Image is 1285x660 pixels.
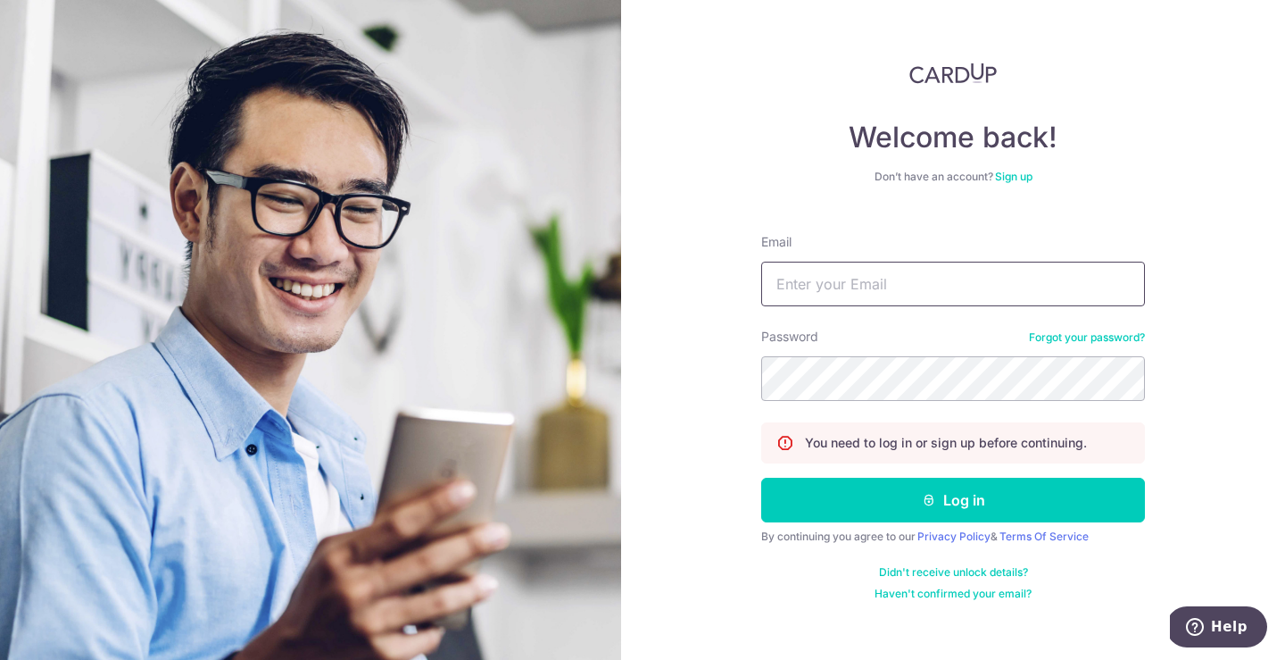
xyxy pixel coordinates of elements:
input: Enter your Email [761,262,1145,306]
p: You need to log in or sign up before continuing. [805,434,1087,452]
button: Log in [761,478,1145,522]
img: CardUp Logo [909,63,997,84]
a: Terms Of Service [999,530,1089,543]
a: Didn't receive unlock details? [879,565,1028,580]
label: Email [761,233,792,251]
a: Haven't confirmed your email? [875,587,1032,601]
iframe: Opens a widget where you can find more information [1170,606,1267,651]
a: Sign up [995,170,1032,183]
label: Password [761,328,818,346]
a: Forgot your password? [1029,330,1145,345]
div: Don’t have an account? [761,170,1145,184]
h4: Welcome back! [761,120,1145,155]
a: Privacy Policy [917,530,991,543]
div: By continuing you agree to our & [761,530,1145,544]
